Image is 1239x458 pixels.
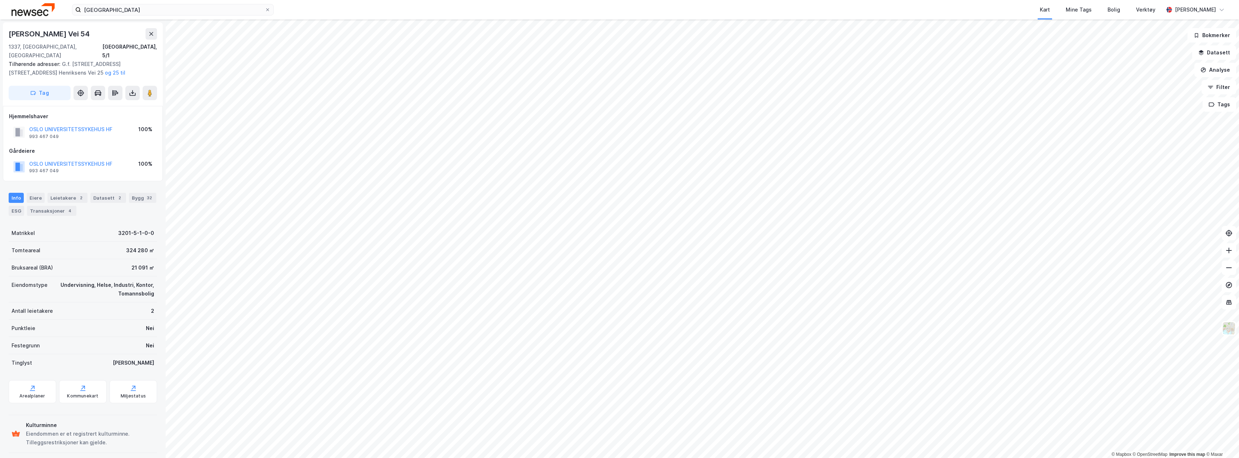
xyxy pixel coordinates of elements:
[1108,5,1120,14] div: Bolig
[138,160,152,168] div: 100%
[9,61,62,67] span: Tilhørende adresser:
[138,125,152,134] div: 100%
[29,168,59,174] div: 993 467 049
[102,43,157,60] div: [GEOGRAPHIC_DATA], 5/1
[12,307,53,315] div: Antall leietakere
[151,307,154,315] div: 2
[81,4,265,15] input: Søk på adresse, matrikkel, gårdeiere, leietakere eller personer
[12,229,35,237] div: Matrikkel
[77,194,85,201] div: 2
[1066,5,1092,14] div: Mine Tags
[9,28,91,40] div: [PERSON_NAME] Vei 54
[26,421,154,430] div: Kulturminne
[146,341,154,350] div: Nei
[1040,5,1050,14] div: Kart
[126,246,154,255] div: 324 280 ㎡
[146,194,153,201] div: 32
[129,193,156,203] div: Bygg
[9,206,24,216] div: ESG
[27,206,76,216] div: Transaksjoner
[12,341,40,350] div: Festegrunn
[66,207,73,214] div: 4
[9,60,151,77] div: G.f. [STREET_ADDRESS] [STREET_ADDRESS] Henriksens Vei 25
[12,3,55,16] img: newsec-logo.f6e21ccffca1b3a03d2d.png
[12,359,32,367] div: Tinglyst
[1169,452,1205,457] a: Improve this map
[9,193,24,203] div: Info
[19,393,45,399] div: Arealplaner
[27,193,45,203] div: Eiere
[1136,5,1155,14] div: Verktøy
[90,193,126,203] div: Datasett
[1133,452,1168,457] a: OpenStreetMap
[9,112,157,121] div: Hjemmelshaver
[12,263,53,272] div: Bruksareal (BRA)
[121,393,146,399] div: Miljøstatus
[1203,423,1239,458] div: Kontrollprogram for chat
[1194,63,1236,77] button: Analyse
[1192,45,1236,60] button: Datasett
[131,263,154,272] div: 21 091 ㎡
[1111,452,1131,457] a: Mapbox
[1187,28,1236,43] button: Bokmerker
[1203,97,1236,112] button: Tags
[116,194,123,201] div: 2
[67,393,98,399] div: Kommunekart
[12,324,35,333] div: Punktleie
[113,359,154,367] div: [PERSON_NAME]
[1222,321,1236,335] img: Z
[26,430,154,447] div: Eiendommen er et registrert kulturminne. Tilleggsrestriksjoner kan gjelde.
[48,193,88,203] div: Leietakere
[1175,5,1216,14] div: [PERSON_NAME]
[12,281,48,289] div: Eiendomstype
[1202,80,1236,94] button: Filter
[56,281,154,298] div: Undervisning, Helse, Industri, Kontor, Tomannsbolig
[29,134,59,139] div: 993 467 049
[12,246,40,255] div: Tomteareal
[9,147,157,155] div: Gårdeiere
[9,43,102,60] div: 1337, [GEOGRAPHIC_DATA], [GEOGRAPHIC_DATA]
[118,229,154,237] div: 3201-5-1-0-0
[1203,423,1239,458] iframe: Chat Widget
[146,324,154,333] div: Nei
[9,86,71,100] button: Tag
